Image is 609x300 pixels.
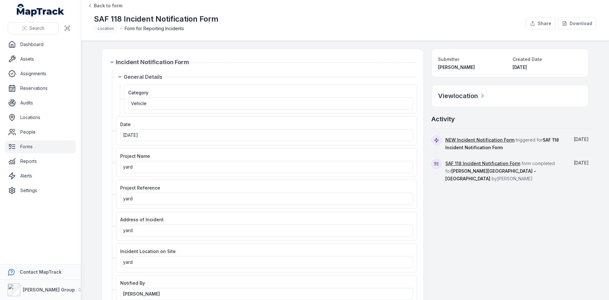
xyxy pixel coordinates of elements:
[438,91,486,100] a: Viewlocation
[5,184,76,197] a: Settings
[5,170,76,182] a: Alerts
[120,153,150,159] span: Project Name
[438,91,478,100] h2: View location
[431,115,455,123] h2: Activity
[574,137,589,142] span: [DATE]
[445,161,555,181] span: form completed for by [PERSON_NAME]
[94,14,219,24] h1: SAF 118 Incident Notification Form
[123,132,138,138] span: [DATE]
[131,101,147,106] span: Vehicle
[445,137,514,143] a: NEW Incident Notification Form
[513,64,527,70] time: 8/14/2025, 3:23:26 PM
[120,280,145,286] span: Notified By
[5,53,76,65] a: Assets
[526,17,555,30] button: Share
[5,111,76,124] a: Locations
[94,24,118,33] div: Location
[120,122,131,127] span: Date
[17,4,64,17] a: MapTrack
[123,196,133,201] span: yard
[8,22,59,34] button: Search
[29,25,44,31] span: Search
[574,137,589,142] time: 8/14/2025, 3:23:26 PM
[120,249,176,254] span: Incident Location on Site
[5,97,76,109] a: Audits
[574,160,589,165] time: 8/14/2025, 3:23:26 PM
[438,57,459,62] span: Submitter
[20,269,62,275] strong: Contact MapTrack
[574,160,589,165] span: [DATE]
[123,291,410,297] a: [PERSON_NAME]
[445,137,559,150] span: triggered for
[513,57,542,62] span: Created Date
[123,228,133,233] span: yard
[23,287,75,292] strong: [PERSON_NAME] Group
[124,73,162,81] span: General Details
[88,3,122,9] a: Back to form
[123,132,138,138] time: 8/14/2025, 12:00:00 AM
[94,3,122,9] span: Back to form
[5,140,76,153] a: Forms
[125,25,184,32] span: Form for Reporting Incidents
[120,217,164,222] span: Address of Incident
[445,160,520,167] a: SAF 118 Incident Notification Form
[123,164,133,170] span: yard
[513,64,527,70] span: [DATE]
[5,155,76,168] a: Reports
[558,17,596,30] button: Download
[116,58,189,67] span: Incident Notification Form
[445,168,536,181] span: [PERSON_NAME][GEOGRAPHIC_DATA] - [GEOGRAPHIC_DATA]
[5,82,76,95] a: Reservations
[128,90,148,95] span: Category
[123,259,133,265] span: yard
[5,67,76,80] a: Assignments
[120,185,160,190] span: Project Reference
[438,64,475,70] span: [PERSON_NAME]
[5,126,76,138] a: People
[5,38,76,51] a: Dashboard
